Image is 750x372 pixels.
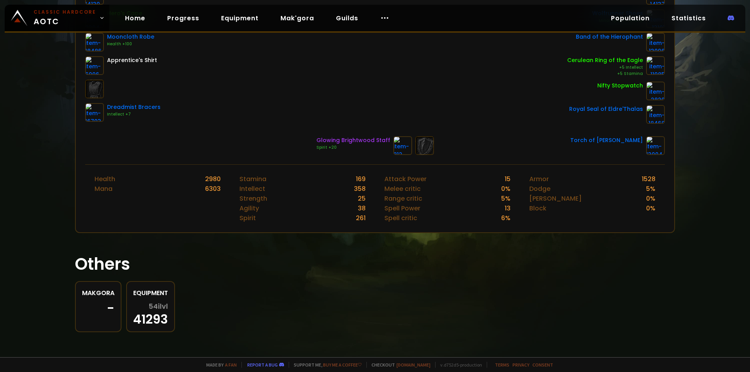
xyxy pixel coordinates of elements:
img: item-16703 [85,103,104,122]
div: 5 % [646,184,655,194]
h1: Others [75,252,675,276]
a: Buy me a coffee [323,362,362,368]
div: 0 % [646,194,655,203]
img: item-18468 [646,105,665,124]
a: Population [605,10,656,26]
div: +5 Stamina [567,71,643,77]
div: Mana [95,184,112,194]
div: Nifty Stopwatch [597,82,643,90]
a: Terms [495,362,509,368]
div: Attack Power [384,174,427,184]
div: Stamina [239,174,266,184]
a: a fan [225,362,237,368]
div: Spirit [239,213,256,223]
img: item-13096 [646,33,665,52]
a: Equipment [215,10,265,26]
div: 261 [356,213,366,223]
div: 169 [356,174,366,184]
div: 6303 [205,184,221,194]
div: 25 [358,194,366,203]
a: Makgora- [75,281,121,332]
span: Checkout [366,362,430,368]
span: v. d752d5 - production [435,362,482,368]
img: item-2820 [646,82,665,100]
div: Intellect [239,184,265,194]
div: Spell Power [384,203,420,213]
div: Range critic [384,194,422,203]
div: Health +100 [107,41,154,47]
img: item-13004 [646,136,665,155]
a: Report a bug [247,362,278,368]
div: - [82,303,114,314]
div: Armor [529,174,549,184]
div: 0 % [646,203,655,213]
img: item-11985 [646,56,665,75]
div: 41293 [133,303,168,325]
div: +5 Intellect [567,64,643,71]
div: 1528 [642,174,655,184]
a: Consent [532,362,553,368]
div: Agility [239,203,259,213]
div: Equipment [133,288,168,298]
div: Band of the Hierophant [576,33,643,41]
div: Intellect +7 [107,111,161,117]
a: Guilds [330,10,364,26]
div: Melee critic [384,184,421,194]
a: Equipment54ilvl41293 [126,281,175,332]
div: 2980 [205,174,221,184]
a: Classic HardcoreAOTC [5,5,109,31]
a: Statistics [665,10,712,26]
span: 54 ilvl [148,303,168,310]
div: 5 % [501,194,511,203]
span: AOTC [34,9,96,27]
span: Made by [202,362,237,368]
span: Support me, [289,362,362,368]
div: Health [95,174,115,184]
div: 13 [505,203,511,213]
div: Royal Seal of Eldre'Thalas [569,105,643,113]
img: item-812 [393,136,412,155]
div: Cerulean Ring of the Eagle [567,56,643,64]
a: Progress [161,10,205,26]
div: 358 [354,184,366,194]
div: Spell critic [384,213,417,223]
small: Classic Hardcore [34,9,96,16]
div: Spirit +20 [316,144,390,151]
div: 0 % [501,184,511,194]
a: Home [119,10,152,26]
img: item-6096 [85,56,104,75]
div: Torch of [PERSON_NAME] [570,136,643,144]
a: Privacy [512,362,529,368]
div: 38 [358,203,366,213]
img: item-18486 [85,33,104,52]
div: Mooncloth Robe [107,33,154,41]
div: Strength [239,194,267,203]
a: Mak'gora [274,10,320,26]
div: Dodge [529,184,550,194]
div: [PERSON_NAME] [529,194,582,203]
div: Glowing Brightwood Staff [316,136,390,144]
div: 15 [505,174,511,184]
div: Makgora [82,288,114,298]
div: Dreadmist Bracers [107,103,161,111]
a: [DOMAIN_NAME] [396,362,430,368]
div: Apprentice's Shirt [107,56,157,64]
div: 6 % [501,213,511,223]
div: Block [529,203,546,213]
